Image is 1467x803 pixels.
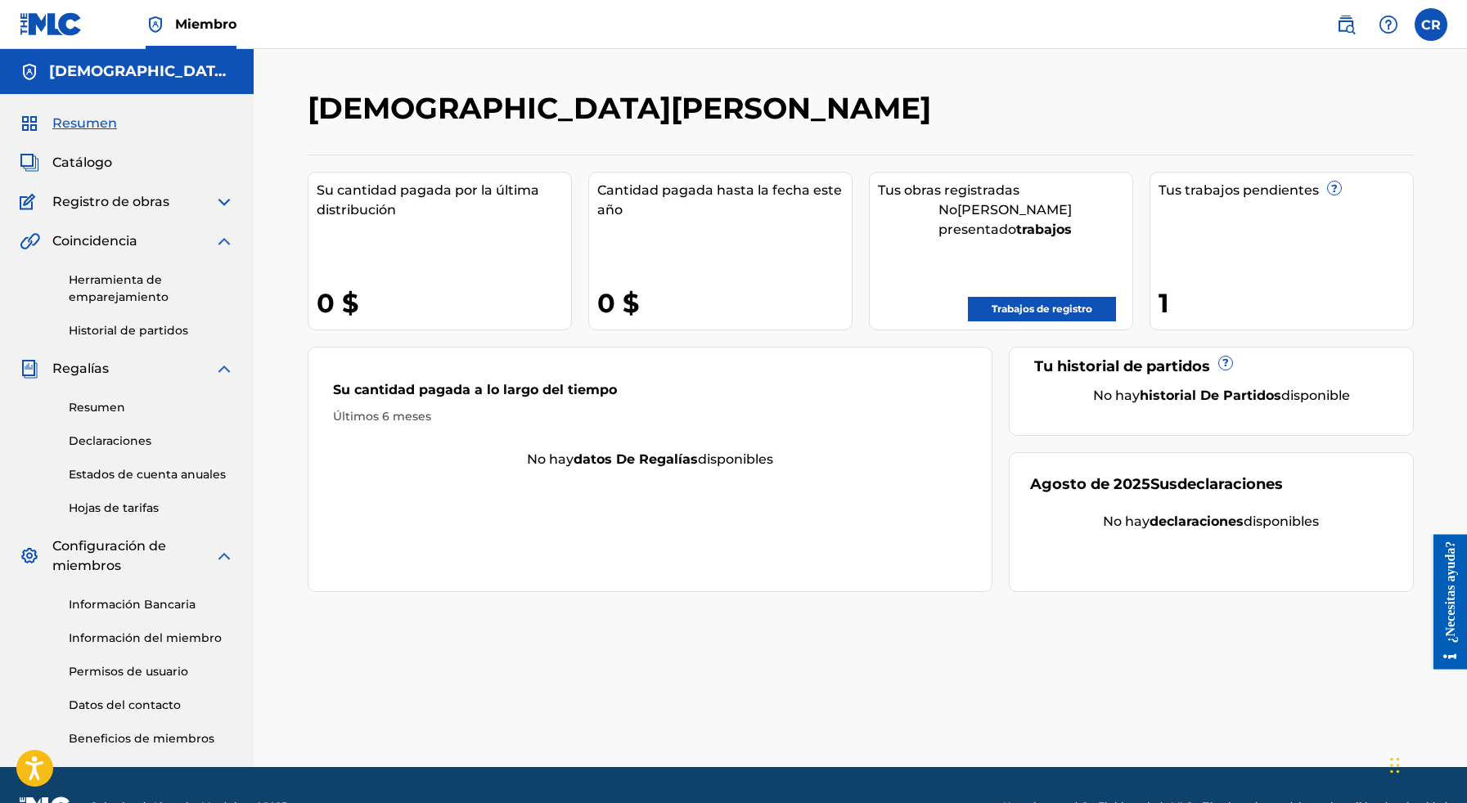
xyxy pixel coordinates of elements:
h5: CRISTIANO ROSARIO [49,62,234,81]
div: Arrastrar [1390,741,1400,790]
img: Cuentas [20,62,39,82]
img: BUSCAR [1336,15,1356,34]
a: Información del miembro [69,630,234,647]
span: ? [1328,182,1341,195]
span: ? [1219,357,1232,370]
span: Resumen [52,114,117,133]
span: Miembro [175,15,236,34]
div: No hay disponibles [308,450,992,469]
div: ayuda [1372,8,1405,41]
div: Cantidad pagada hasta la fecha este año [597,181,852,220]
a: Estados de cuenta anuales [69,466,234,483]
a: Resumen [69,399,234,416]
span: Agosto de 2025 [1030,475,1150,493]
div: No hay disponible [1051,386,1393,406]
a: Herramienta de emparejamiento [69,271,234,306]
strong: historial de partidos [1140,388,1281,403]
iframe: Centro de recursos [1421,534,1467,669]
a: Permisos de usuario [69,663,234,680]
strong: declaraciones [1150,514,1244,529]
a: ResumenResumen [20,114,117,133]
span: Coincidencia [52,231,137,251]
div: Su cantidad pagada por la última distribución [317,181,571,220]
div: Sus declaraciones [1030,473,1283,496]
a: Historial de partidos [69,322,234,339]
span: Regalías [52,359,109,379]
div: Su cantidad pagada a lo largo del tiempo [333,380,968,408]
img: Titular de derechos máximos [146,15,165,34]
a: Búsqueda pública [1330,8,1362,41]
a: Datos del contacto [69,697,234,714]
a: Información Bancaria [69,596,234,613]
img: Ampliar [214,192,234,212]
img: ayuda [1379,15,1398,34]
div: Tus trabajos pendientes [1159,181,1413,200]
a: Declaraciones [69,433,234,450]
div: 1 [1159,285,1413,321]
img: Resumen [20,114,39,133]
div: Menú de usuario [1415,8,1447,41]
div: Tus obras registradas [878,181,1132,200]
img: Catálogo [20,153,39,173]
strong: trabajos [1016,222,1072,237]
img: Ampliar [214,359,234,379]
div: Últimos 6 meses [333,408,968,425]
img: Ampliar [214,231,234,251]
div: No hay disponibles [1030,512,1393,532]
a: CatálogoCatálogo [20,153,112,173]
span: Registro de obras [52,192,169,212]
div: ¿Necesitas ayuda? [18,6,40,108]
div: 0 $ [317,285,571,321]
img: Logotipo de MLC [20,12,83,36]
strong: datos de regalías [574,451,698,467]
div: Tu historial de partidos [1030,356,1393,378]
a: Beneficios de miembros [69,730,234,747]
span: Configuración de miembros [52,536,214,576]
a: Hojas de tarifas [69,500,234,517]
span: Catálogo [52,153,112,173]
a: Trabajos de registro [968,297,1116,321]
img: Coincidencia [20,231,40,251]
div: 0 $ [597,285,852,321]
iframe: Widget de chat [1385,724,1467,803]
img: Registro de obras [20,192,41,212]
img: Regalías [20,359,39,379]
img: Ampliar [214,546,234,566]
h2: [DEMOGRAPHIC_DATA][PERSON_NAME] [308,90,939,127]
div: No [PERSON_NAME] presentado [878,200,1132,240]
img: Configuración de miembros [20,546,39,566]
